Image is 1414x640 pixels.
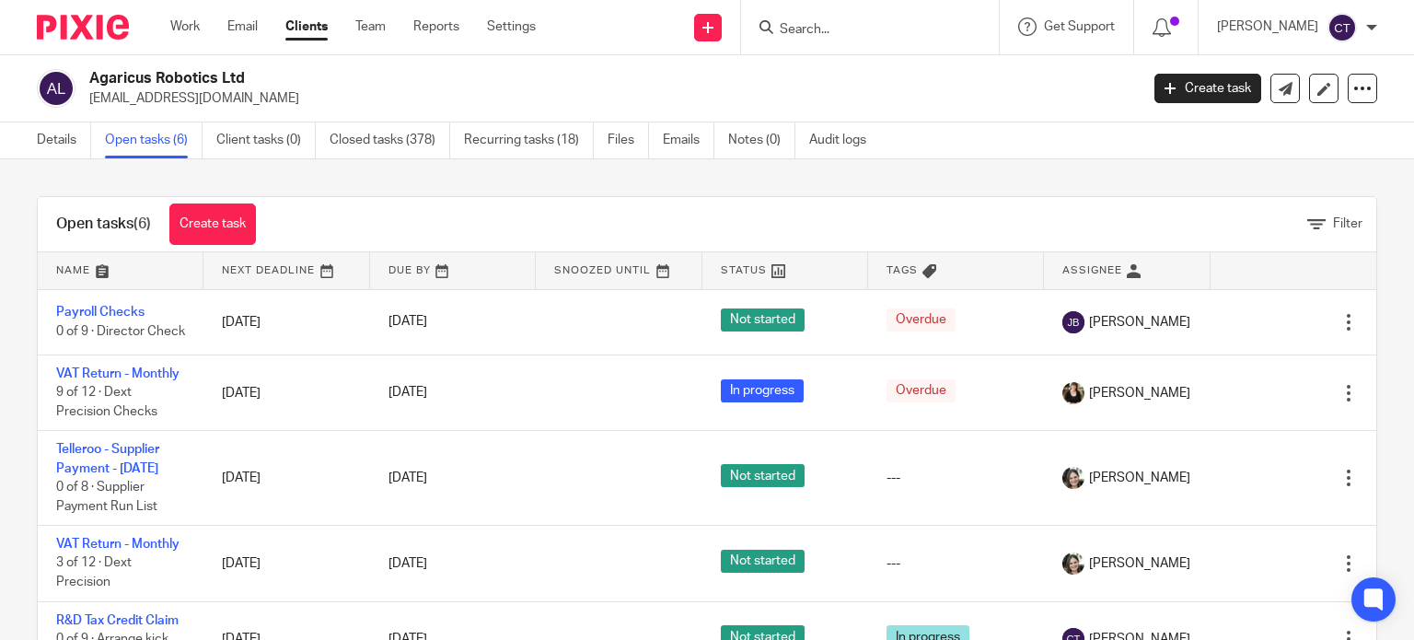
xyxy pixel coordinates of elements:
img: svg%3E [37,69,75,108]
span: Filter [1333,217,1362,230]
h2: Agaricus Robotics Ltd [89,69,920,88]
img: svg%3E [1062,311,1084,333]
span: (6) [133,216,151,231]
a: R&D Tax Credit Claim [56,614,179,627]
a: Work [170,17,200,36]
img: Pixie [37,15,129,40]
a: Open tasks (6) [105,122,203,158]
div: --- [887,469,1026,487]
td: [DATE] [203,431,369,526]
a: Create task [1154,74,1261,103]
span: Status [721,265,767,275]
span: Not started [721,550,805,573]
img: barbara-raine-.jpg [1062,553,1084,575]
span: [PERSON_NAME] [1089,554,1190,573]
span: [PERSON_NAME] [1089,469,1190,487]
span: [DATE] [388,557,427,570]
span: [DATE] [388,471,427,484]
a: Team [355,17,386,36]
span: [DATE] [388,387,427,400]
span: Overdue [887,308,956,332]
a: Closed tasks (378) [330,122,450,158]
a: Settings [487,17,536,36]
p: [EMAIL_ADDRESS][DOMAIN_NAME] [89,89,1127,108]
span: Not started [721,464,805,487]
input: Search [778,22,944,39]
a: Telleroo - Supplier Payment - [DATE] [56,443,159,474]
img: Helen%20Campbell.jpeg [1062,382,1084,404]
h1: Open tasks [56,215,151,234]
a: VAT Return - Monthly [56,538,180,551]
span: 0 of 9 · Director Check [56,325,185,338]
img: barbara-raine-.jpg [1062,467,1084,489]
span: In progress [721,379,804,402]
span: Tags [887,265,918,275]
span: 3 of 12 · Dext Precision [56,557,132,589]
td: [DATE] [203,355,369,430]
img: svg%3E [1327,13,1357,42]
span: Not started [721,308,805,332]
a: Details [37,122,91,158]
td: [DATE] [203,526,369,601]
span: 0 of 8 · Supplier Payment Run List [56,481,157,513]
td: [DATE] [203,289,369,355]
span: Overdue [887,379,956,402]
a: Audit logs [809,122,880,158]
a: VAT Return - Monthly [56,367,180,380]
a: Emails [663,122,714,158]
span: Get Support [1044,20,1115,33]
a: Payroll Checks [56,306,145,319]
div: --- [887,554,1026,573]
span: Snoozed Until [554,265,651,275]
span: [PERSON_NAME] [1089,384,1190,402]
a: Reports [413,17,459,36]
a: Notes (0) [728,122,795,158]
a: Clients [285,17,328,36]
span: 9 of 12 · Dext Precision Checks [56,387,157,419]
a: Client tasks (0) [216,122,316,158]
a: Files [608,122,649,158]
a: Recurring tasks (18) [464,122,594,158]
a: Create task [169,204,256,245]
span: [DATE] [388,316,427,329]
p: [PERSON_NAME] [1217,17,1318,36]
a: Email [227,17,258,36]
span: [PERSON_NAME] [1089,313,1190,332]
